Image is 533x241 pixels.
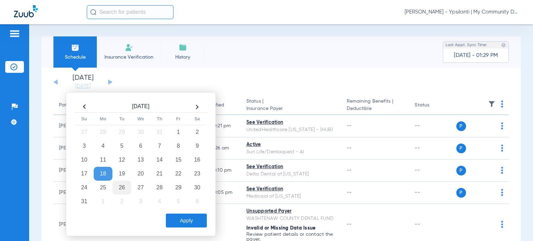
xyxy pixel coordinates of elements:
[59,102,102,109] div: Patient Name
[501,145,503,152] img: group-dot-blue.svg
[59,54,92,61] span: Schedule
[456,121,466,131] span: P
[94,101,188,113] th: [DATE]
[488,101,495,107] img: filter.svg
[409,96,456,115] th: Status
[71,43,79,52] img: Schedule
[347,146,352,150] span: --
[446,42,487,49] span: Last Appt. Sync Time:
[501,101,503,107] img: group-dot-blue.svg
[166,54,199,61] span: History
[246,208,336,215] div: Unsupported Payer
[501,122,503,129] img: group-dot-blue.svg
[456,166,466,175] span: P
[59,102,90,109] div: Patient Name
[501,189,503,196] img: group-dot-blue.svg
[166,214,207,227] button: Apply
[456,188,466,198] span: P
[246,148,336,156] div: Sun Life/Dentaquest - AI
[246,193,336,200] div: Medicaid of [US_STATE]
[246,186,336,193] div: See Verification
[102,54,156,61] span: Insurance Verification
[409,137,456,160] td: --
[347,105,404,112] span: Deductible
[246,171,336,178] div: Delta Dental of [US_STATE]
[498,208,533,241] iframe: Chat Widget
[501,43,506,48] img: last sync help info
[62,83,104,90] a: [DATE]
[501,167,503,174] img: group-dot-blue.svg
[409,160,456,182] td: --
[241,96,341,115] th: Status |
[246,105,336,112] span: Insurance Payer
[347,222,352,227] span: --
[347,168,352,173] span: --
[246,226,315,231] span: Invalid or Missing Data Issue
[347,123,352,128] span: --
[14,5,38,17] img: Zuub Logo
[125,43,133,52] img: Manual Insurance Verification
[246,119,336,126] div: See Verification
[246,163,336,171] div: See Verification
[405,9,519,16] span: [PERSON_NAME] - Ypsilanti | My Community Dental Centers
[9,29,20,38] img: hamburger-icon
[246,215,336,222] div: WASHTENAW COUNTY DENTAL FUND
[409,115,456,137] td: --
[341,96,409,115] th: Remaining Benefits |
[347,190,352,195] span: --
[456,144,466,153] span: P
[90,9,96,15] img: Search Icon
[87,5,174,19] input: Search for patients
[179,43,187,52] img: History
[62,75,104,90] li: [DATE]
[454,52,498,59] span: [DATE] - 01:29 PM
[409,182,456,204] td: --
[246,126,336,134] div: UnitedHealthcare [US_STATE] - (HUB)
[246,141,336,148] div: Active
